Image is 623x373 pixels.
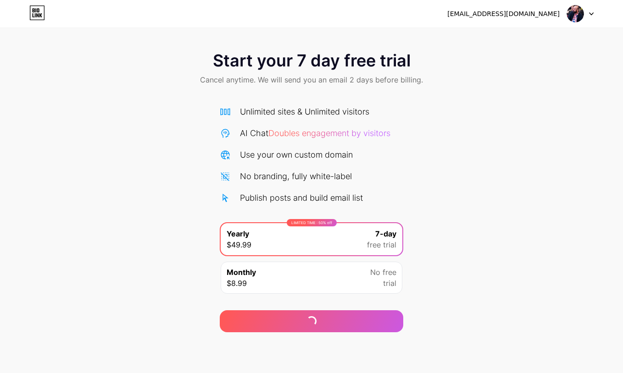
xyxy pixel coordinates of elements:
div: Use your own custom domain [240,148,353,161]
div: No branding, fully white-label [240,170,352,182]
div: Publish posts and build email list [240,192,363,204]
span: No free [370,267,396,278]
span: Doubles engagement by visitors [268,128,390,138]
img: Vitor Martins [567,5,584,22]
span: Cancel anytime. We will send you an email 2 days before billing. [200,74,423,85]
span: $49.99 [227,239,251,250]
div: [EMAIL_ADDRESS][DOMAIN_NAME] [447,9,560,19]
span: free trial [367,239,396,250]
div: Unlimited sites & Unlimited visitors [240,105,369,118]
div: LIMITED TIME : 50% off [287,219,337,226]
span: trial [383,278,396,289]
span: Start your 7 day free trial [213,51,411,70]
span: $8.99 [227,278,247,289]
span: Yearly [227,228,249,239]
span: 7-day [375,228,396,239]
div: AI Chat [240,127,390,139]
span: Monthly [227,267,256,278]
